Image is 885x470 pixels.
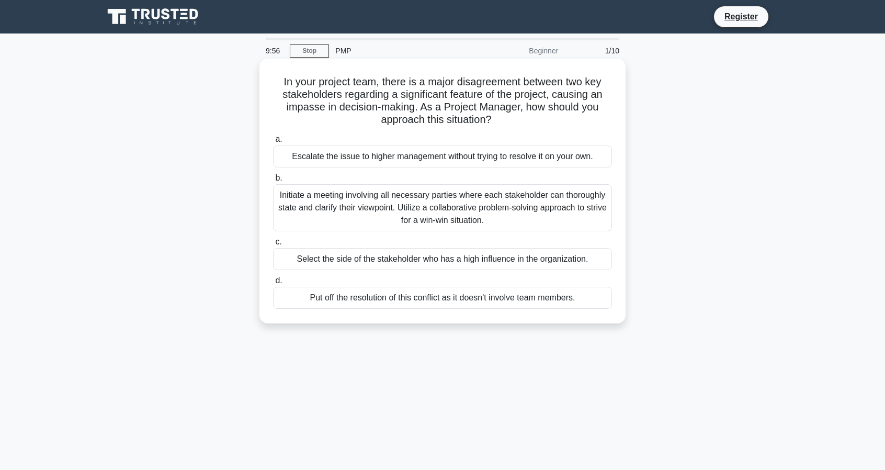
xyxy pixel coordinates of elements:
span: a. [275,135,282,143]
div: Initiate a meeting involving all necessary parties where each stakeholder can thoroughly state an... [273,184,612,231]
a: Register [718,10,764,23]
div: Select the side of the stakeholder who has a high influence in the organization. [273,248,612,270]
div: 1/10 [564,40,626,61]
div: PMP [329,40,473,61]
div: 9:56 [259,40,290,61]
h5: In your project team, there is a major disagreement between two key stakeholders regarding a sign... [272,75,613,127]
div: Beginner [473,40,564,61]
a: Stop [290,44,329,58]
span: c. [275,237,281,246]
span: b. [275,173,282,182]
span: d. [275,276,282,285]
div: Escalate the issue to higher management without trying to resolve it on your own. [273,146,612,167]
div: Put off the resolution of this conflict as it doesn't involve team members. [273,287,612,309]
